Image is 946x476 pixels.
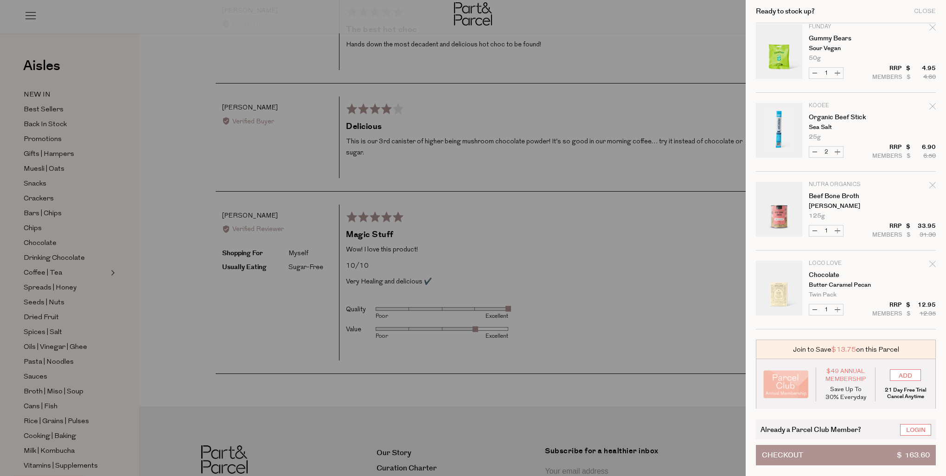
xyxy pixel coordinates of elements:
div: Join to Save on this Parcel [756,340,936,359]
a: Chocolate [809,272,881,278]
span: $13.75 [831,345,856,354]
div: Remove Organic Beef Stick [929,102,936,114]
input: QTY Organic Beef Stick [820,147,832,157]
a: Login [900,424,931,436]
p: Nutra Organics [809,182,881,187]
div: Remove Chocolate [929,259,936,272]
p: [PERSON_NAME] [809,203,881,209]
a: Beef Bone Broth [809,193,881,199]
span: 25g [809,134,821,140]
input: QTY Beef Bone Broth [820,225,832,236]
input: QTY Chocolate [820,304,832,315]
input: QTY Gummy Bears [820,68,832,78]
input: ADD [890,369,921,381]
span: Checkout [762,445,803,465]
p: Sour Vegan [809,45,881,51]
a: Organic Beef Stick [809,114,881,121]
span: $49 Annual Membership [823,367,869,383]
div: Remove Beef Bone Broth [929,180,936,193]
div: Close [914,8,936,14]
p: Sea Salt [809,124,881,130]
p: Funday [809,24,881,30]
a: Gummy Bears [809,35,881,42]
div: Remove Gummy Bears [929,23,936,35]
p: Butter Caramel Pecan [809,282,881,288]
span: 125g [809,213,825,219]
p: KOOEE [809,103,881,109]
span: $ 163.60 [897,445,930,465]
span: Twin Pack [809,292,837,298]
h2: Ready to stock up? [756,8,815,15]
p: Save Up To 30% Everyday [823,386,869,401]
span: Already a Parcel Club Member? [761,424,861,435]
span: 50g [809,55,821,61]
p: Loco Love [809,261,881,266]
p: 21 Day Free Trial Cancel Anytime [882,387,928,400]
button: Checkout$ 163.60 [756,445,936,465]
